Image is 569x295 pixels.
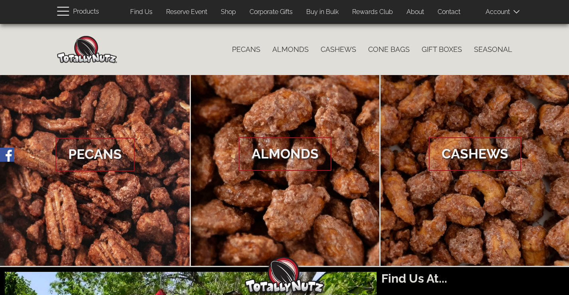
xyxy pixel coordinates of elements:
[245,257,325,293] img: Totally Nutz Logo
[56,138,135,171] span: Pecans
[429,137,521,171] span: Cashews
[362,41,416,58] a: Cone Bags
[244,4,299,20] a: Corporate Gifts
[315,41,362,58] a: Cashews
[191,75,380,266] a: Almonds
[346,4,399,20] a: Rewards Club
[73,6,99,18] span: Products
[300,4,345,20] a: Buy in Bulk
[124,4,159,20] a: Find Us
[226,41,266,58] a: Pecans
[400,4,430,20] a: About
[239,137,331,171] span: Almonds
[432,4,466,20] a: Contact
[57,36,117,63] img: Home
[266,41,315,58] a: Almonds
[160,4,213,20] a: Reserve Event
[381,272,565,285] h2: Find Us At...
[215,4,242,20] a: Shop
[416,41,468,58] a: Gift Boxes
[468,41,518,58] a: Seasonal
